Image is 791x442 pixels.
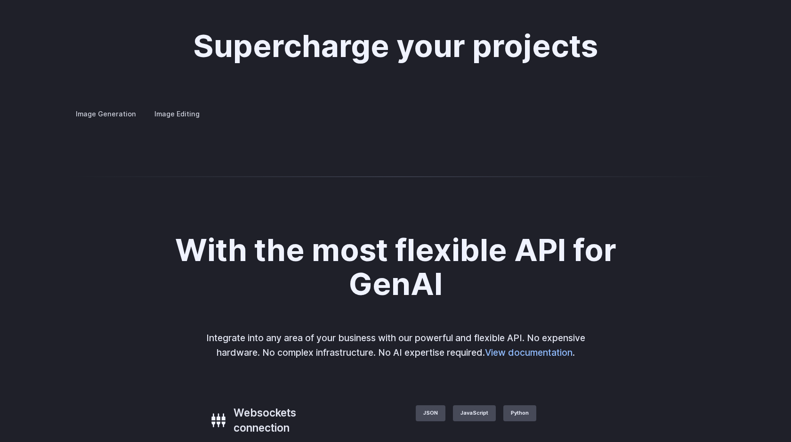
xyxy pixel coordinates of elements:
[200,331,591,360] p: Integrate into any area of your business with our powerful and flexible API. No expensive hardwar...
[234,405,349,435] h3: Websockets connection
[416,405,445,421] label: JSON
[133,233,658,301] h2: With the most flexible API for GenAI
[193,29,598,63] h2: Supercharge your projects
[146,106,208,122] label: Image Editing
[68,106,144,122] label: Image Generation
[485,347,573,358] a: View documentation
[503,405,536,421] label: Python
[453,405,496,421] label: JavaScript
